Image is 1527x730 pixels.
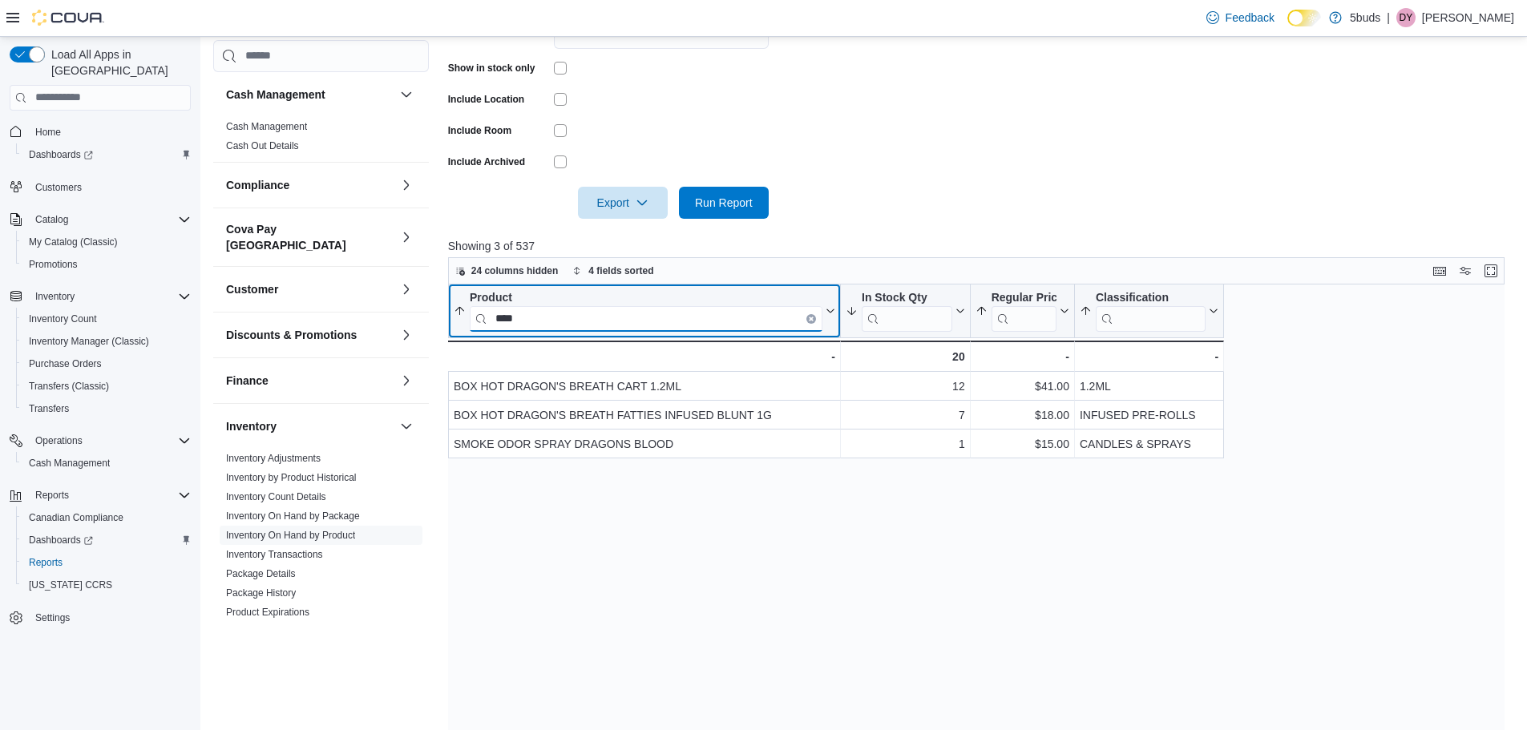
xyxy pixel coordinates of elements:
button: Promotions [16,253,197,276]
a: Inventory Manager (Classic) [22,332,156,351]
a: My Catalog (Classic) [22,232,124,252]
a: Transfers [22,399,75,418]
h3: Cova Pay [GEOGRAPHIC_DATA] [226,221,394,253]
p: 5buds [1350,8,1380,27]
button: Inventory [29,287,81,306]
button: Customer [397,280,416,299]
div: Regular Price [991,290,1056,305]
button: Catalog [29,210,75,229]
div: Classification [1096,290,1206,305]
button: Transfers [16,397,197,420]
span: Reports [29,486,191,505]
button: 24 columns hidden [449,261,565,280]
span: Feedback [1226,10,1275,26]
button: My Catalog (Classic) [16,231,197,253]
span: DY [1400,8,1413,27]
a: Cash Management [226,121,307,132]
div: 1 [846,434,965,454]
div: In Stock Qty [862,290,952,305]
a: Purchase Orders [22,354,108,373]
div: - [453,347,835,366]
button: ProductClear input [454,290,835,331]
label: Show in stock only [448,62,535,75]
a: Package History [226,587,296,599]
span: Transfers (Classic) [22,377,191,396]
h3: Finance [226,373,269,389]
span: Operations [35,434,83,447]
span: Package Details [226,567,296,580]
span: Cash Management [226,120,307,133]
span: Cash Out Details [226,139,299,152]
div: 20 [846,347,965,366]
button: Catalog [3,208,197,231]
span: Canadian Compliance [22,508,191,527]
button: Export [578,187,668,219]
span: Promotions [22,255,191,274]
span: Inventory On Hand by Product [226,529,355,542]
span: Reports [35,489,69,502]
span: 24 columns hidden [471,264,559,277]
div: 1.2ML [1080,377,1218,396]
div: 7 [846,405,965,425]
span: Inventory [29,287,191,306]
span: Customers [29,177,191,197]
div: Danielle Young [1396,8,1416,27]
a: Cash Management [22,454,116,473]
button: Cash Management [226,87,394,103]
p: [PERSON_NAME] [1422,8,1514,27]
button: Cash Management [16,452,197,474]
span: Settings [35,611,70,624]
button: Finance [397,371,416,390]
span: Inventory by Product Historical [226,471,357,484]
span: Inventory Adjustments [226,452,321,465]
span: Purchase Orders [29,357,102,370]
a: Home [29,123,67,142]
a: [US_STATE] CCRS [22,575,119,595]
span: Dark Mode [1287,26,1288,27]
button: Settings [3,606,197,629]
button: Cash Management [397,85,416,104]
span: Promotions [29,258,78,271]
a: Inventory by Product Historical [226,472,357,483]
button: Reports [29,486,75,505]
a: Transfers (Classic) [22,377,115,396]
div: Classification [1096,290,1206,331]
div: 12 [846,377,965,396]
h3: Compliance [226,177,289,193]
a: Feedback [1200,2,1281,34]
button: Purchase Orders [16,353,197,375]
div: Cash Management [213,117,429,162]
a: Inventory On Hand by Package [226,510,360,522]
button: Canadian Compliance [16,506,197,529]
button: Operations [29,431,89,450]
button: Cova Pay [GEOGRAPHIC_DATA] [397,228,416,247]
a: Package Details [226,568,296,579]
div: Product [470,290,822,305]
span: My Catalog (Classic) [22,232,191,252]
a: Settings [29,608,76,627]
span: Operations [29,431,191,450]
div: Product [470,290,822,331]
span: Inventory Manager (Classic) [22,332,191,351]
div: Inventory [213,449,429,686]
span: Catalog [35,213,68,226]
span: Product Expirations [226,606,309,619]
span: Transfers [22,399,191,418]
button: Transfers (Classic) [16,375,197,397]
span: Inventory Count [29,313,97,325]
div: BOX HOT DRAGON'S BREATH CART 1.2ML [454,377,835,396]
span: Canadian Compliance [29,511,123,524]
div: In Stock Qty [862,290,952,331]
span: Catalog [29,210,191,229]
input: Dark Mode [1287,10,1321,26]
span: Cash Management [29,457,110,470]
span: Export [588,187,658,219]
span: Home [29,122,191,142]
span: Inventory [35,290,75,303]
button: Inventory Count [16,308,197,330]
span: Inventory Transactions [226,548,323,561]
p: Showing 3 of 537 [448,238,1516,254]
span: [US_STATE] CCRS [29,579,112,591]
span: Inventory On Hand by Package [226,510,360,522]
